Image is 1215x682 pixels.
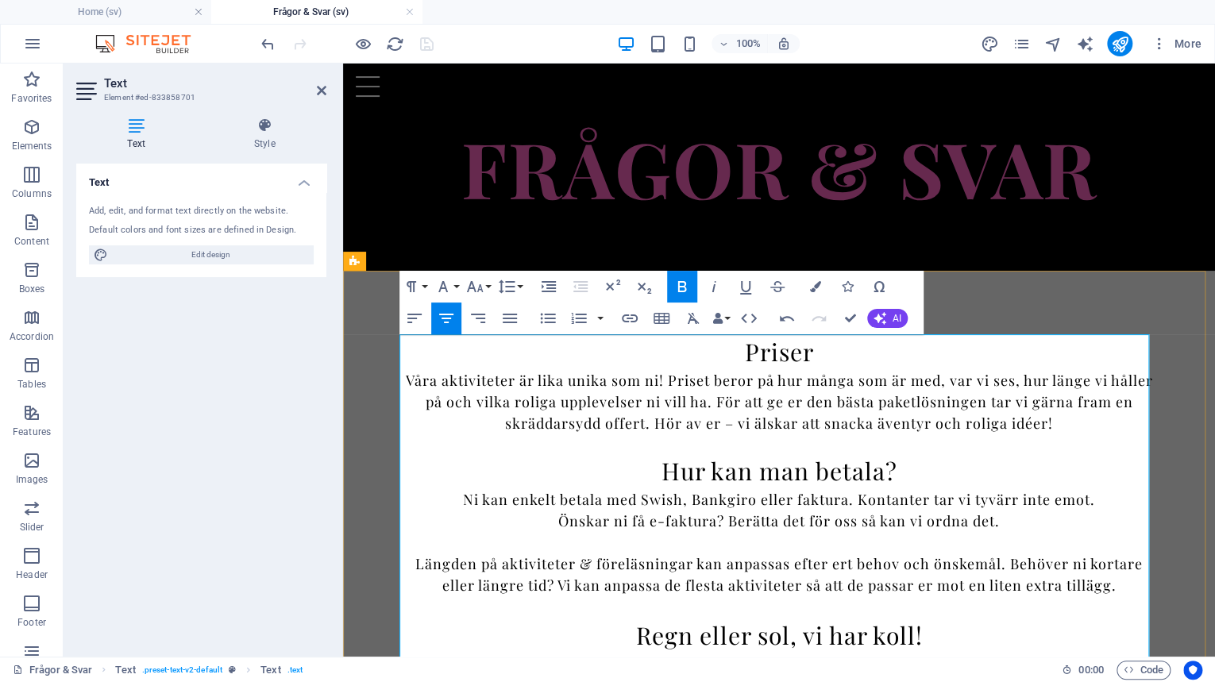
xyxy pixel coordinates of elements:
[731,271,761,302] button: Underline (Ctrl+U)
[89,245,314,264] button: Edit design
[710,302,732,334] button: Data Bindings
[12,187,52,200] p: Columns
[76,118,202,151] h4: Text
[734,302,764,334] button: HTML
[142,661,222,680] span: . preset-text-v2-default
[800,271,831,302] button: Colors
[86,591,787,610] span: För våra utomhusaktiviteter gäller kläder efter väder, och glöm inte vattenflaskan om solen skiner!
[120,426,752,445] span: Ni kan enkelt betala med Swish, Bankgiro eller faktura. Kontanter tar vi tyvärr inte emot.
[712,34,768,53] button: 100%
[17,616,46,629] p: Footer
[777,37,791,51] i: On resize automatically adjust zoom level to fit chosen device.
[385,34,404,53] button: reload
[1107,31,1132,56] button: publish
[667,271,697,302] button: Bold (Ctrl+B)
[287,661,303,680] span: . text
[258,34,277,53] button: undo
[91,34,210,53] img: Editor Logo
[1062,661,1104,680] h6: Session time
[318,391,554,423] span: Hur kan man betala?
[10,330,54,343] p: Accordion
[11,92,52,105] p: Favorites
[533,302,563,334] button: Unordered List
[762,271,793,302] button: Strikethrough
[104,91,295,105] h3: Element #ed-833858701
[115,661,135,680] span: Click to select. Double-click to edit
[615,302,645,334] button: Insert Link
[495,271,525,302] button: Line Height
[597,271,627,302] button: Superscript
[16,568,48,581] p: Header
[463,302,493,334] button: Align Right
[229,665,236,674] i: This element is a customizable preset
[463,271,493,302] button: Font Size
[1090,664,1092,676] span: :
[832,271,862,302] button: Icons
[13,426,51,438] p: Features
[1043,35,1062,53] i: Navigator
[678,302,708,334] button: Clear Formatting
[259,35,277,53] i: Undo: Change text (Ctrl+Z)
[1151,36,1201,52] span: More
[104,76,326,91] h2: Text
[735,34,761,53] h6: 100%
[386,35,404,53] i: Reload page
[1012,35,1030,53] i: Pages (Ctrl+Alt+S)
[215,448,657,467] span: Önskar ni få e-faktura? Berätta det för oss så kan vi ordna det.
[89,205,314,218] div: Add, edit, and format text directly on the website.
[202,118,326,151] h4: Style
[402,272,471,304] span: Priser
[211,3,422,21] h4: Frågor & Svar (sv)
[72,491,800,531] span: Längden på aktiviteter & föreläsningar kan anpassas efter ert behov och önskemål. Behöver ni kort...
[431,302,461,334] button: Align Center
[399,302,430,334] button: Align Left
[867,309,908,328] button: AI
[260,661,280,680] span: Click to select. Double-click to edit
[565,271,596,302] button: Decrease Indent
[17,378,46,391] p: Tables
[646,302,677,334] button: Insert Table
[1124,661,1163,680] span: Code
[1043,34,1063,53] button: navigator
[16,473,48,486] p: Images
[629,271,659,302] button: Subscript
[864,271,894,302] button: Special Characters
[115,661,303,680] nav: breadcrumb
[13,661,92,680] a: Click to cancel selection. Double-click to open Pages
[89,224,314,237] div: Default colors and font sizes are defined in Design.
[1183,661,1202,680] button: Usercentrics
[1075,34,1094,53] button: text_generator
[564,302,594,334] button: Ordered List
[772,302,802,334] button: Undo (Ctrl+Z)
[293,556,580,588] strong: Regn eller sol, vi har koll!
[495,302,525,334] button: Align Justify
[353,34,372,53] button: Click here to leave preview mode and continue editing
[534,271,564,302] button: Increase Indent
[980,34,999,53] button: design
[804,302,834,334] button: Redo (Ctrl+Shift+Z)
[63,307,810,369] span: Våra aktiviteter är lika unika som ni! Priset beror på hur många som är med, var vi ses, hur läng...
[594,302,607,334] button: Ordered List
[1012,34,1031,53] button: pages
[1078,661,1103,680] span: 00 00
[399,271,430,302] button: Paragraph Format
[431,271,461,302] button: Font Family
[1145,31,1208,56] button: More
[835,302,866,334] button: Confirm (Ctrl+⏎)
[20,521,44,534] p: Slider
[699,271,729,302] button: Italic (Ctrl+I)
[76,164,326,192] h4: Text
[1117,661,1171,680] button: Code
[980,35,998,53] i: Design (Ctrl+Alt+Y)
[12,140,52,152] p: Elements
[14,235,49,248] p: Content
[1110,35,1128,53] i: Publish
[1075,35,1093,53] i: AI Writer
[19,283,45,295] p: Boxes
[113,245,309,264] span: Edit design
[893,314,901,323] span: AI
